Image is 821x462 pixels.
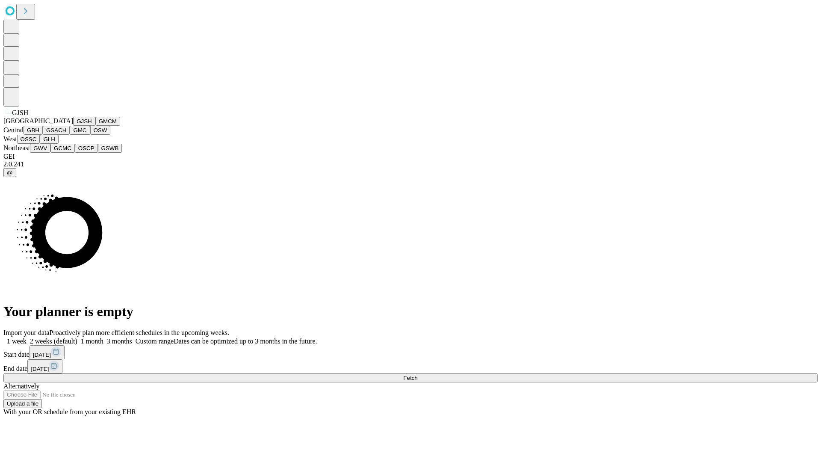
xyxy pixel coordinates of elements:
[81,338,103,345] span: 1 month
[3,408,136,415] span: With your OR schedule from your existing EHR
[31,366,49,372] span: [DATE]
[3,304,818,320] h1: Your planner is empty
[73,117,95,126] button: GJSH
[12,109,28,116] span: GJSH
[3,117,73,124] span: [GEOGRAPHIC_DATA]
[107,338,132,345] span: 3 months
[33,352,51,358] span: [DATE]
[174,338,317,345] span: Dates can be optimized up to 3 months in the future.
[17,135,40,144] button: OSSC
[70,126,90,135] button: GMC
[30,338,77,345] span: 2 weeks (default)
[136,338,174,345] span: Custom range
[30,144,50,153] button: GWV
[3,160,818,168] div: 2.0.241
[27,359,62,373] button: [DATE]
[40,135,58,144] button: GLH
[98,144,122,153] button: GSWB
[3,359,818,373] div: End date
[43,126,70,135] button: GSACH
[3,373,818,382] button: Fetch
[50,329,229,336] span: Proactively plan more efficient schedules in the upcoming weeks.
[3,153,818,160] div: GEI
[3,329,50,336] span: Import your data
[3,126,24,133] span: Central
[3,345,818,359] div: Start date
[90,126,111,135] button: OSW
[403,375,417,381] span: Fetch
[7,338,27,345] span: 1 week
[3,144,30,151] span: Northeast
[75,144,98,153] button: OSCP
[24,126,43,135] button: GBH
[95,117,120,126] button: GMCM
[30,345,65,359] button: [DATE]
[3,382,39,390] span: Alternatively
[7,169,13,176] span: @
[3,399,42,408] button: Upload a file
[50,144,75,153] button: GCMC
[3,168,16,177] button: @
[3,135,17,142] span: West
